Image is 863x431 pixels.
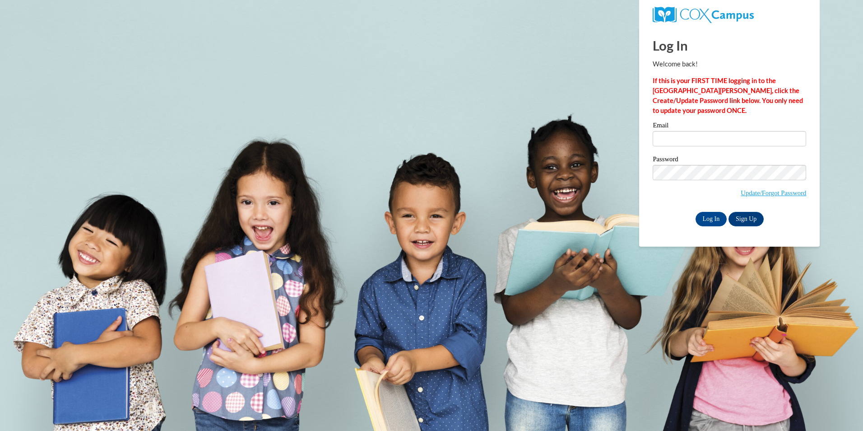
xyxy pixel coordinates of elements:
a: COX Campus [653,10,753,18]
label: Email [653,122,806,131]
a: Sign Up [728,212,764,226]
input: Log In [696,212,727,226]
h1: Log In [653,36,806,55]
strong: If this is your FIRST TIME logging in to the [GEOGRAPHIC_DATA][PERSON_NAME], click the Create/Upd... [653,77,803,114]
label: Password [653,156,806,165]
a: Update/Forgot Password [741,189,806,197]
p: Welcome back! [653,59,806,69]
img: COX Campus [653,7,753,23]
